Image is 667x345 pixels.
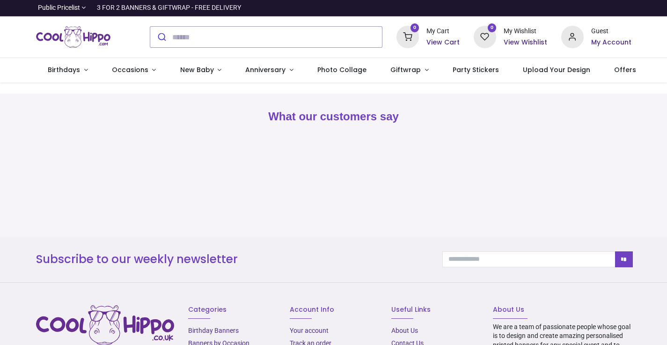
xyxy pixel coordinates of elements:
div: My Cart [426,27,460,36]
a: 0 [474,33,496,40]
span: Occasions [112,65,148,74]
span: Upload Your Design [523,65,590,74]
iframe: Customer reviews powered by Trustpilot [435,3,631,13]
a: Occasions [100,58,168,82]
a: Public Pricelist [36,3,86,13]
a: New Baby [168,58,234,82]
div: My Wishlist [504,27,547,36]
a: Logo of Cool Hippo [36,24,111,50]
sup: 0 [410,23,419,32]
a: Birthday Banners [188,327,239,334]
a: 0 [396,33,419,40]
span: Photo Collage [317,65,366,74]
h2: What our customers say [36,109,631,125]
img: Cool Hippo [36,24,111,50]
a: Birthdays [36,58,100,82]
h6: Account Info [290,305,377,315]
h6: About Us [493,305,631,315]
div: 3 FOR 2 BANNERS & GIFTWRAP - FREE DELIVERY [97,3,241,13]
span: Anniversary [245,65,286,74]
a: About Us​ [391,327,418,334]
a: Your account [290,327,329,334]
a: View Wishlist [504,38,547,47]
span: Birthdays [48,65,80,74]
span: Offers [614,65,636,74]
span: New Baby [180,65,214,74]
div: Guest [591,27,631,36]
a: Giftwrap [379,58,441,82]
span: Party Stickers [453,65,499,74]
h6: Categories [188,305,276,315]
a: Anniversary [234,58,306,82]
a: View Cart [426,38,460,47]
span: Giftwrap [390,65,421,74]
h3: Subscribe to our weekly newsletter [36,251,428,267]
sup: 0 [488,23,497,32]
a: My Account [591,38,631,47]
span: Public Pricelist [38,3,80,13]
button: Submit [150,27,172,47]
h6: Useful Links [391,305,479,315]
